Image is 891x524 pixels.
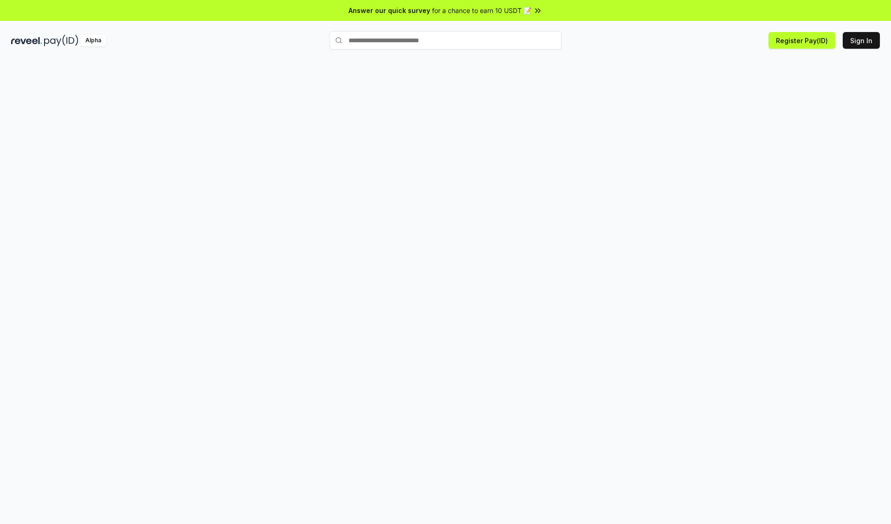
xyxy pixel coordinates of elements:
button: Sign In [843,32,880,49]
button: Register Pay(ID) [768,32,835,49]
img: pay_id [44,35,78,46]
div: Alpha [80,35,106,46]
span: Answer our quick survey [349,6,430,15]
img: reveel_dark [11,35,42,46]
span: for a chance to earn 10 USDT 📝 [432,6,531,15]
